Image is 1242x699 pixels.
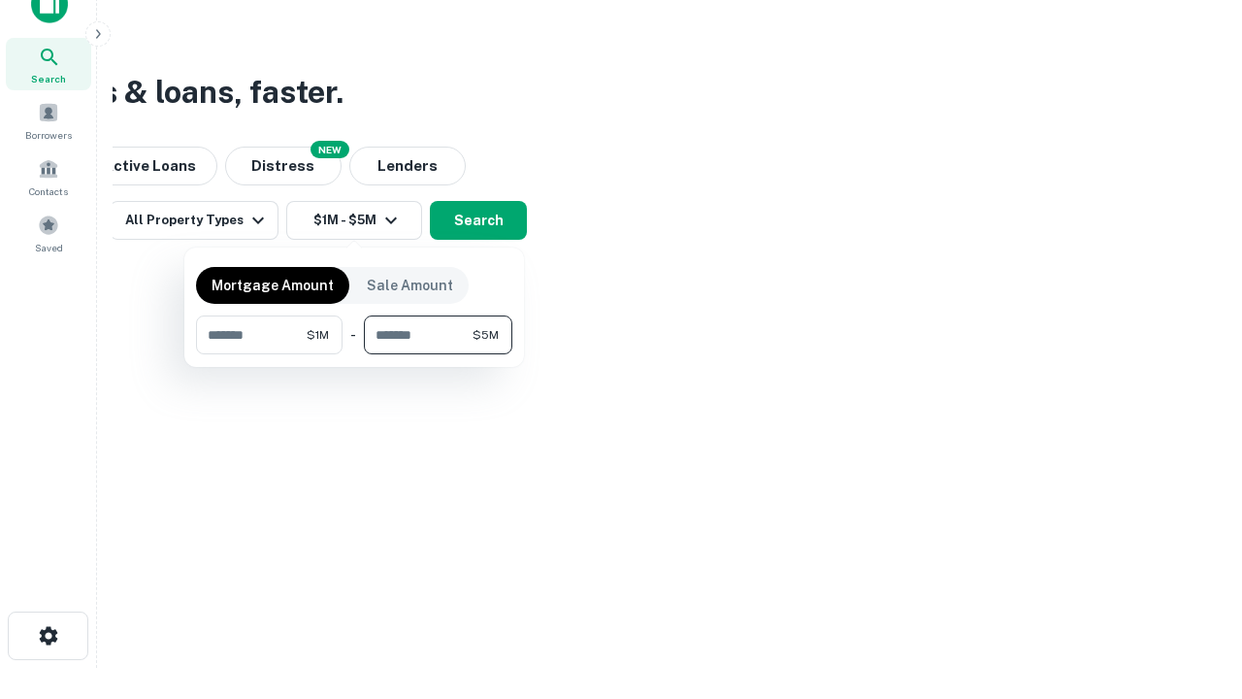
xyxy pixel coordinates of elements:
[473,326,499,344] span: $5M
[350,316,356,354] div: -
[1145,544,1242,637] iframe: Chat Widget
[212,275,334,296] p: Mortgage Amount
[367,275,453,296] p: Sale Amount
[307,326,329,344] span: $1M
